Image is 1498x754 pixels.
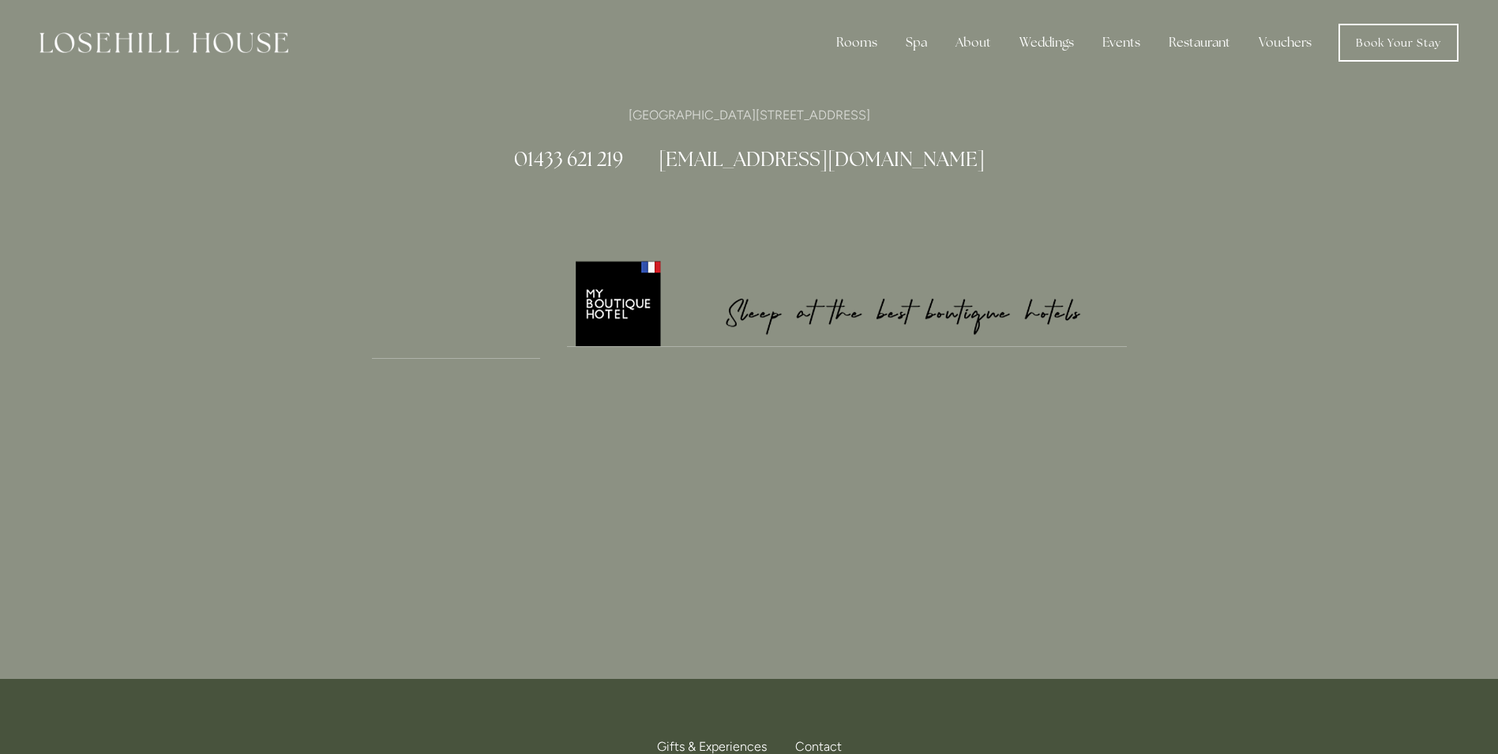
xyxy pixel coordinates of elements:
[753,200,778,225] a: Instagram
[721,200,746,225] a: Pinterest
[657,739,767,754] span: Gifts & Experiences
[1007,27,1087,58] div: Weddings
[1156,27,1243,58] div: Restaurant
[1338,24,1459,62] a: Book Your Stay
[372,104,1127,126] p: [GEOGRAPHIC_DATA][STREET_ADDRESS]
[567,258,1127,346] img: My Boutique Hotel - Logo
[514,146,623,172] a: 01433 621 219
[659,146,985,172] a: [EMAIL_ADDRESS][DOMAIN_NAME]
[1246,27,1324,58] a: Vouchers
[689,200,715,225] a: Losehill House Hotel & Spa
[893,27,940,58] div: Spa
[1090,27,1153,58] div: Events
[567,258,1127,347] a: My Boutique Hotel - Logo
[943,27,1004,58] div: About
[824,27,890,58] div: Rooms
[39,32,288,53] img: Losehill House
[784,200,809,225] a: TikTok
